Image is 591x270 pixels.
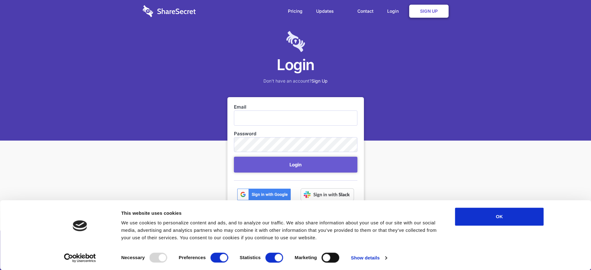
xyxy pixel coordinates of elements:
a: Usercentrics Cookiebot - opens in a new window [53,253,107,263]
strong: Necessary [121,255,145,260]
a: Sign Up [311,78,328,83]
img: btn_google_signin_dark_normal_web@2x-02e5a4921c5dab0481f19210d7229f84a41d9f18e5bdafae021273015eeb... [237,188,291,201]
label: Email [234,104,357,110]
div: We use cookies to personalize content and ads, and to analyze our traffic. We also share informat... [121,219,441,241]
strong: Preferences [179,255,206,260]
a: Sign Up [409,5,449,18]
img: Sign in with Slack [301,188,354,201]
a: Login [381,2,408,21]
strong: Statistics [240,255,261,260]
div: This website uses cookies [121,209,441,217]
img: logo-lt-purple-60x68@2x-c671a683ea72a1d466fb5d642181eefbee81c4e10ba9aed56c8e1d7e762e8086.png [286,31,305,52]
a: Pricing [282,2,309,21]
a: Contact [351,2,380,21]
strong: Marketing [295,255,317,260]
button: Login [234,157,357,173]
img: logo [73,220,87,231]
img: logo-wordmark-white-trans-d4663122ce5f474addd5e946df7df03e33cb6a1c49d2221995e7729f52c070b2.svg [143,5,196,17]
a: Show details [351,253,387,263]
button: OK [455,208,544,226]
label: Password [234,130,357,137]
